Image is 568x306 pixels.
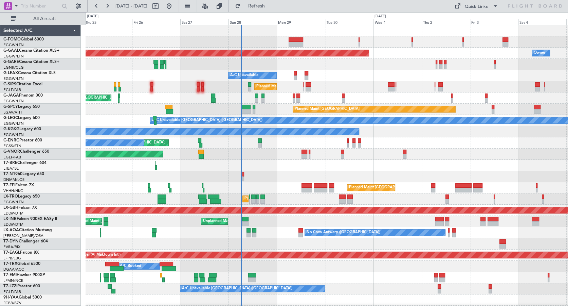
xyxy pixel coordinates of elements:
[3,82,16,86] span: G-SIRS
[3,71,56,75] a: G-LEAXCessna Citation XLS
[152,115,262,125] div: A/C Unavailable [GEOGRAPHIC_DATA] ([GEOGRAPHIC_DATA])
[3,121,24,126] a: EGGW/LTN
[53,250,120,260] div: Planned Maint Dubai (Al Maktoum Intl)
[230,70,258,81] div: A/C Unavailable
[3,143,21,149] a: EGSS/STN
[3,217,17,221] span: LX-INB
[3,262,17,266] span: T7-TRX
[3,49,59,53] a: G-GAALCessna Citation XLS+
[3,251,39,255] a: T7-EAGLFalcon 8X
[3,239,19,243] span: T7-DYN
[3,150,20,154] span: G-VNOR
[21,1,60,11] input: Trip Number
[3,116,40,120] a: G-LEGCLegacy 600
[3,166,19,171] a: LTBA/ISL
[3,278,23,283] a: LFMN/NCE
[3,99,24,104] a: EGGW/LTN
[3,105,40,109] a: G-SPCYLegacy 650
[3,211,23,216] a: EDLW/DTM
[3,273,17,277] span: T7-EMI
[3,267,24,272] a: DGAA/ACC
[325,19,373,25] div: Tue 30
[3,150,49,154] a: G-VNORChallenger 650
[3,82,42,86] a: G-SIRSCitation Excel
[3,93,43,98] a: G-JAGAPhenom 300
[373,19,421,25] div: Wed 1
[84,19,132,25] div: Thu 25
[451,1,501,12] button: Quick Links
[465,3,488,10] div: Quick Links
[256,82,363,92] div: Planned Maint [GEOGRAPHIC_DATA] ([GEOGRAPHIC_DATA])
[3,200,24,205] a: EGGW/LTN
[3,284,40,288] a: T7-LZZIPraetor 600
[3,217,57,221] a: LX-INBFalcon 900EX EASy II
[3,132,24,137] a: EGGW/LTN
[180,19,228,25] div: Sat 27
[3,37,44,41] a: G-FOMOGlobal 6000
[3,188,23,193] a: VHHH/HKG
[422,19,470,25] div: Thu 2
[534,48,545,58] div: Owner
[349,183,456,193] div: Planned Maint [GEOGRAPHIC_DATA] ([GEOGRAPHIC_DATA])
[115,3,147,9] span: [DATE] - [DATE]
[3,295,19,300] span: 9H-YAA
[470,19,518,25] div: Fri 3
[3,206,18,210] span: LX-GBH
[87,14,98,19] div: [DATE]
[3,54,24,59] a: EGGW/LTN
[3,116,18,120] span: G-LEGC
[7,13,74,24] button: All Aircraft
[3,177,24,182] a: DNMM/LOS
[277,19,325,25] div: Mon 29
[3,262,40,266] a: T7-TRXGlobal 6500
[232,1,273,12] button: Refresh
[3,155,21,160] a: EGLF/FAB
[3,206,37,210] a: LX-GBHFalcon 7X
[3,239,48,243] a: T7-DYNChallenger 604
[3,289,21,294] a: EGLF/FAB
[3,71,18,75] span: G-LEAX
[3,138,42,142] a: G-ENRGPraetor 600
[132,19,180,25] div: Fri 26
[3,295,42,300] a: 9H-YAAGlobal 5000
[3,233,43,238] a: [PERSON_NAME]/QSA
[120,261,141,271] div: A/C Booked
[3,110,22,115] a: LGAV/ATH
[295,104,360,114] div: Planned Maint [GEOGRAPHIC_DATA]
[3,194,40,199] a: LX-TROLegacy 650
[3,161,17,165] span: T7-BRE
[3,183,34,187] a: T7-FFIFalcon 7X
[3,244,20,250] a: EVRA/RIX
[307,227,380,238] div: No Crew Antwerp ([GEOGRAPHIC_DATA])
[3,172,44,176] a: T7-N1960Legacy 650
[3,65,24,70] a: EGNR/CEG
[244,194,351,204] div: Planned Maint [GEOGRAPHIC_DATA] ([GEOGRAPHIC_DATA])
[3,60,59,64] a: G-GARECessna Citation XLS+
[3,93,19,98] span: G-JAGA
[3,87,21,92] a: EGLF/FAB
[3,194,18,199] span: LX-TRO
[3,161,47,165] a: T7-BREChallenger 604
[3,127,41,131] a: G-KGKGLegacy 600
[3,256,21,261] a: LFPB/LBG
[182,284,292,294] div: A/C Unavailable [GEOGRAPHIC_DATA] ([GEOGRAPHIC_DATA])
[3,228,19,232] span: LX-AOA
[3,60,19,64] span: G-GARE
[3,228,52,232] a: LX-AOACitation Mustang
[374,14,386,19] div: [DATE]
[3,76,24,81] a: EGGW/LTN
[18,16,72,21] span: All Aircraft
[3,127,19,131] span: G-KGKG
[3,284,17,288] span: T7-LZZI
[3,138,19,142] span: G-ENRG
[228,19,277,25] div: Sun 28
[3,172,22,176] span: T7-N1960
[242,4,271,8] span: Refresh
[3,273,45,277] a: T7-EMIHawker 900XP
[203,216,264,226] div: Unplanned Maint Roma (Ciampino)
[3,49,19,53] span: G-GAAL
[518,19,566,25] div: Sat 4
[3,183,15,187] span: T7-FFI
[3,222,23,227] a: EDLW/DTM
[3,37,21,41] span: G-FOMO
